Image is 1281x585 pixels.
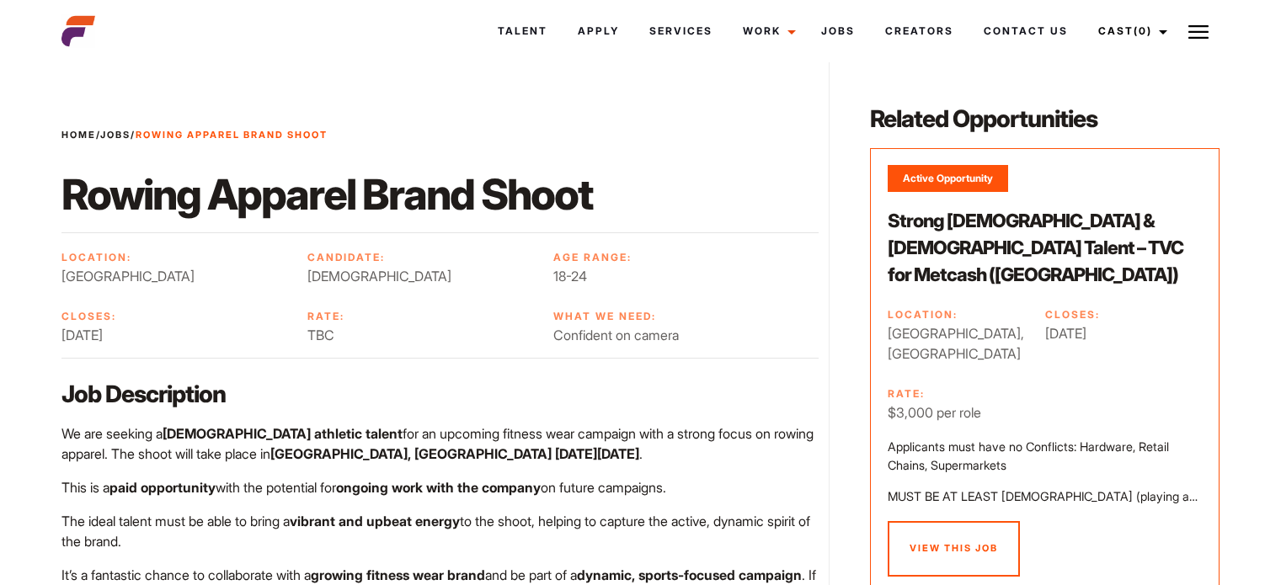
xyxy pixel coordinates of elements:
[61,266,289,286] span: [GEOGRAPHIC_DATA]
[888,323,1027,364] span: [GEOGRAPHIC_DATA], [GEOGRAPHIC_DATA]
[888,521,1020,577] a: View this Job
[870,8,969,54] a: Creators
[1083,8,1177,54] a: Cast(0)
[563,8,634,54] a: Apply
[553,266,781,286] span: 18-24
[553,325,781,345] span: Confident on camera
[888,487,1203,506] p: MUST BE AT LEAST [DEMOGRAPHIC_DATA] (playing a Cellarbrations employee)
[61,129,96,141] a: Home
[336,479,541,496] strong: ongoing work with the company
[61,378,819,410] p: Job Description
[870,103,1220,135] p: Related Opportunities
[888,438,1203,474] p: Applicants must have no Conflicts: Hardware, Retail Chains, Supermarkets
[290,513,460,529] strong: vibrant and upbeat energy
[307,266,535,286] span: [DEMOGRAPHIC_DATA]
[61,477,819,497] p: This is a with the potential for on future campaigns.
[483,8,563,54] a: Talent
[61,325,289,345] span: [DATE]
[61,511,819,551] p: The ideal talent must be able to bring a to the shoot, helping to capture the active, dynamic spi...
[61,423,819,464] p: We are seeking a for an upcoming fitness wear campaign with a strong focus on rowing apparel. The...
[969,8,1083,54] a: Contact Us
[307,325,535,345] span: TBC
[61,14,95,48] img: cropped-aefm-brand-fav-22-square.png
[577,566,802,583] strong: dynamic, sports-focused campaign
[553,310,656,322] strong: What We Need:
[553,251,632,263] strong: Age Range:
[61,251,131,263] strong: Location:
[61,169,819,220] h1: Rowing Apparel Brand Shoot
[888,165,1008,192] div: Active Opportunity
[61,310,116,322] strong: Closes:
[806,8,870,54] a: Jobs
[634,8,728,54] a: Services
[61,128,328,142] span: / /
[109,479,216,496] strong: paid opportunity
[888,207,1203,288] h2: Strong [DEMOGRAPHIC_DATA] & [DEMOGRAPHIC_DATA] Talent – TVC for Metcash ([GEOGRAPHIC_DATA])
[1045,323,1184,343] span: [DATE]
[728,8,806,54] a: Work
[888,308,958,321] strong: Location:
[100,129,131,141] a: Jobs
[136,129,328,141] strong: Rowing Apparel Brand Shoot
[311,566,485,583] strong: growing fitness wear brand
[1188,22,1209,42] img: Burger icon
[307,251,385,263] strong: Candidate:
[1045,308,1100,321] strong: Closes:
[888,402,1027,423] span: $3,000 per role
[307,310,344,322] strong: Rate:
[270,445,639,462] strong: [GEOGRAPHIC_DATA], [GEOGRAPHIC_DATA] [DATE][DATE]
[1134,24,1152,37] span: (0)
[163,425,403,442] strong: [DEMOGRAPHIC_DATA] athletic talent
[888,387,925,400] strong: Rate:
